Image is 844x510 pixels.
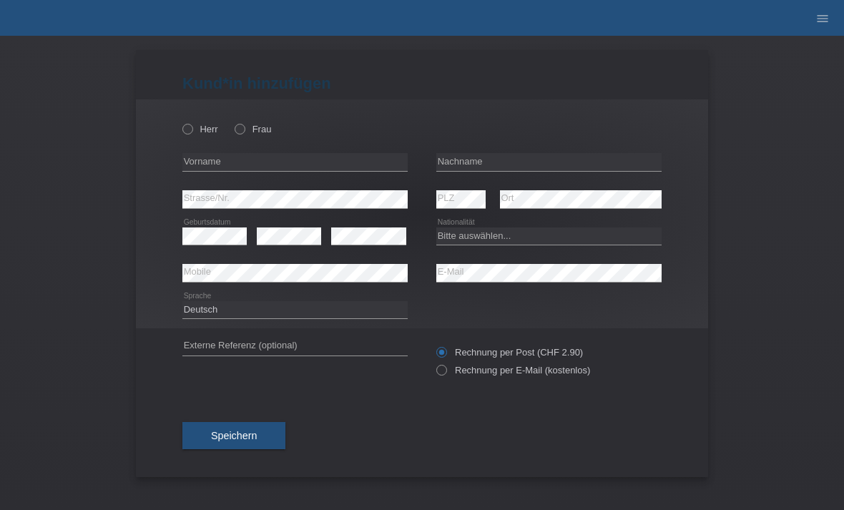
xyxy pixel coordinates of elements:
input: Rechnung per E-Mail (kostenlos) [436,365,446,383]
label: Rechnung per E-Mail (kostenlos) [436,365,590,376]
input: Frau [235,124,244,133]
label: Frau [235,124,271,134]
button: Speichern [182,422,285,449]
label: Rechnung per Post (CHF 2.90) [436,347,583,358]
h1: Kund*in hinzufügen [182,74,662,92]
input: Rechnung per Post (CHF 2.90) [436,347,446,365]
i: menu [815,11,830,26]
a: menu [808,14,837,22]
label: Herr [182,124,218,134]
span: Speichern [211,430,257,441]
input: Herr [182,124,192,133]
